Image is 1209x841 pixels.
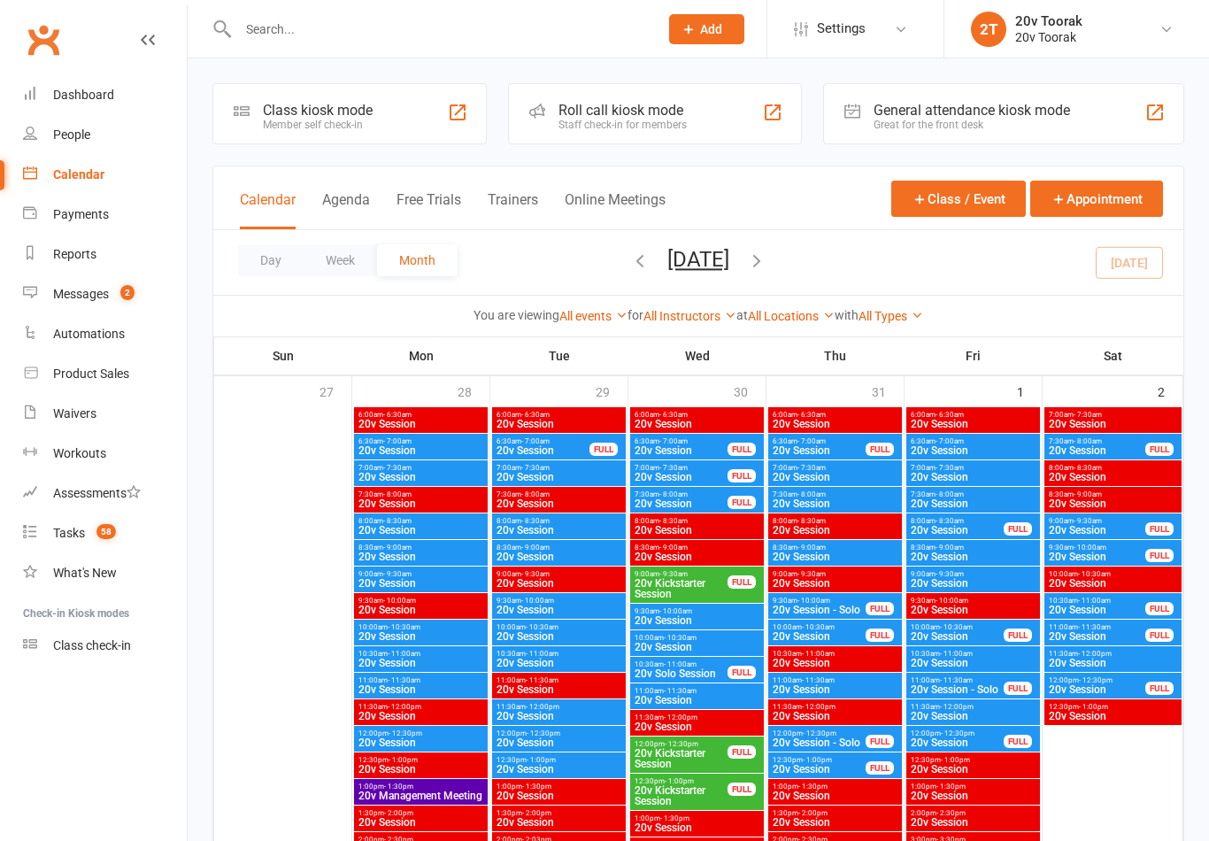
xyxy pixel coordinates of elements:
[526,650,558,658] span: - 11:00am
[1048,623,1146,631] span: 11:00am
[910,684,1005,695] span: 20v Session - Solo
[526,703,559,711] span: - 12:00pm
[772,445,866,456] span: 20v Session
[1004,629,1032,642] div: FULL
[772,658,898,668] span: 20v Session
[458,376,489,405] div: 28
[53,127,90,142] div: People
[634,544,760,552] span: 8:30am
[634,634,760,642] span: 10:00am
[1048,631,1146,642] span: 20v Session
[488,191,538,229] button: Trainers
[659,570,688,578] span: - 9:30am
[496,464,622,472] span: 7:00am
[496,658,622,668] span: 20v Session
[772,597,866,605] span: 9:30am
[496,578,622,589] span: 20v Session
[1158,376,1182,405] div: 2
[558,119,687,131] div: Staff check-in for members
[238,244,304,276] button: Day
[772,498,898,509] span: 20v Session
[21,18,65,62] a: Clubworx
[53,88,114,102] div: Dashboard
[521,597,554,605] span: - 10:00am
[521,437,550,445] span: - 7:00am
[1074,544,1106,552] span: - 10:00am
[1048,490,1178,498] span: 8:30am
[1079,676,1113,684] span: - 12:30pm
[1048,472,1178,482] span: 20v Session
[383,570,412,578] span: - 9:30am
[358,703,484,711] span: 11:30am
[397,191,461,229] button: Free Trials
[53,446,106,460] div: Workouts
[664,687,697,695] span: - 11:30am
[634,517,760,525] span: 8:00am
[53,486,141,500] div: Assessments
[772,464,898,472] span: 7:00am
[891,181,1026,217] button: Class / Event
[669,14,744,44] button: Add
[936,411,964,419] span: - 6:30am
[383,437,412,445] span: - 7:00am
[802,623,835,631] span: - 10:30am
[383,597,416,605] span: - 10:00am
[496,650,622,658] span: 10:30am
[772,419,898,429] span: 20v Session
[559,309,628,323] a: All events
[526,676,558,684] span: - 11:30am
[910,605,1036,615] span: 20v Session
[866,629,894,642] div: FULL
[1074,411,1102,419] span: - 7:30am
[772,631,866,642] span: 20v Session
[1043,337,1183,374] th: Sat
[496,525,622,536] span: 20v Session
[772,684,898,695] span: 20v Session
[521,490,550,498] span: - 8:00am
[772,623,866,631] span: 10:00am
[940,623,973,631] span: - 10:30am
[1048,464,1178,472] span: 8:00am
[866,443,894,456] div: FULL
[797,411,826,419] span: - 6:30am
[96,524,116,539] span: 58
[358,676,484,684] span: 11:00am
[358,437,484,445] span: 6:30am
[910,623,1005,631] span: 10:00am
[1145,629,1174,642] div: FULL
[910,419,1036,429] span: 20v Session
[910,445,1036,456] span: 20v Session
[936,544,964,552] span: - 9:00am
[728,575,756,589] div: FULL
[358,578,484,589] span: 20v Session
[1048,552,1146,562] span: 20v Session
[263,119,373,131] div: Member self check-in
[736,308,748,322] strong: at
[936,464,964,472] span: - 7:30am
[1074,490,1102,498] span: - 9:00am
[634,695,760,706] span: 20v Session
[304,244,377,276] button: Week
[358,552,484,562] span: 20v Session
[910,464,1036,472] span: 7:00am
[797,517,826,525] span: - 8:30am
[772,490,898,498] span: 7:30am
[23,155,187,195] a: Calendar
[358,517,484,525] span: 8:00am
[772,437,866,445] span: 6:30am
[496,684,622,695] span: 20v Session
[802,703,836,711] span: - 12:00pm
[23,115,187,155] a: People
[797,437,826,445] span: - 7:00am
[772,650,898,658] span: 10:30am
[358,464,484,472] span: 7:00am
[1145,522,1174,536] div: FULL
[496,703,622,711] span: 11:30am
[358,498,484,509] span: 20v Session
[1145,682,1174,695] div: FULL
[910,411,1036,419] span: 6:00am
[772,517,898,525] span: 8:00am
[936,597,968,605] span: - 10:00am
[910,490,1036,498] span: 7:30am
[233,17,646,42] input: Search...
